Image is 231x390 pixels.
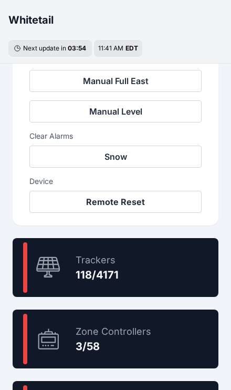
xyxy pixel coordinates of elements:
div: 118/4171 [76,268,119,282]
nav: Breadcrumb [8,6,223,34]
div: Zone Controllers [76,324,151,339]
button: Snow [29,146,202,168]
span: EDT [125,44,138,52]
div: 3/58 [76,339,151,354]
button: Manual Full East [29,70,202,92]
a: Zone Controllers3/58 [13,310,218,368]
div: 03 : 54 [68,44,87,53]
button: Remote Reset [29,191,202,213]
span: Next update in [23,44,66,52]
h3: Whitetail [8,13,54,27]
span: 11:41 AM [98,44,123,52]
a: Trackers118/4171 [13,238,218,297]
div: Trackers [76,253,119,268]
h3: Device [29,176,202,187]
h3: Clear Alarms [29,131,202,141]
button: Manual Level [29,100,202,122]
